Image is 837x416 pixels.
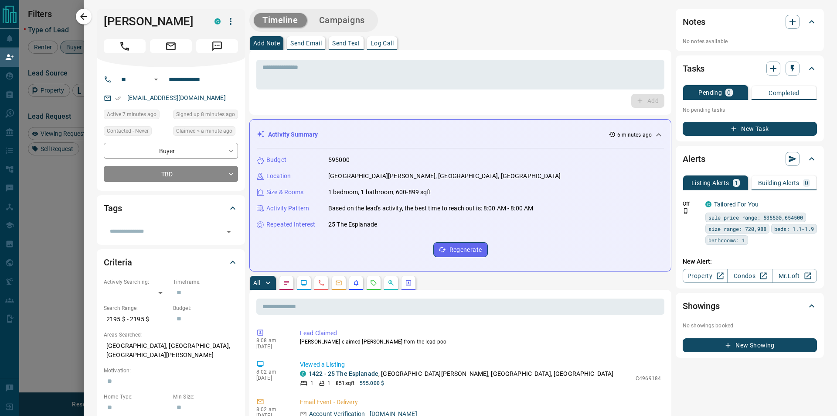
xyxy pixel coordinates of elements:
[774,224,814,233] span: beds: 1.1-1.9
[708,236,745,244] span: bathrooms: 1
[104,331,238,339] p: Areas Searched:
[683,38,817,45] p: No notes available
[698,89,722,96] p: Pending
[683,152,705,166] h2: Alerts
[173,126,238,138] div: Mon Aug 18 2025
[104,304,169,312] p: Search Range:
[683,322,817,330] p: No showings booked
[683,299,720,313] h2: Showings
[683,200,700,208] p: Off
[256,344,287,350] p: [DATE]
[683,338,817,352] button: New Showing
[173,110,238,122] div: Mon Aug 18 2025
[115,95,121,101] svg: Email Verified
[268,130,318,139] p: Activity Summary
[691,180,729,186] p: Listing Alerts
[328,204,533,213] p: Based on the lead's activity, the best time to reach out is: 8:00 AM - 8:00 AM
[335,279,342,286] svg: Emails
[405,279,412,286] svg: Agent Actions
[714,201,759,208] a: Tailored For You
[772,269,817,283] a: Mr.Loft
[256,375,287,381] p: [DATE]
[266,188,304,197] p: Size & Rooms
[683,15,705,29] h2: Notes
[758,180,800,186] p: Building Alerts
[104,367,238,375] p: Motivation:
[107,127,149,135] span: Contacted - Never
[332,40,360,46] p: Send Text
[300,371,306,377] div: condos.ca
[735,180,738,186] p: 1
[300,329,661,338] p: Lead Claimed
[683,208,689,214] svg: Push Notification Only
[328,220,377,229] p: 25 The Esplanade
[727,89,731,96] p: 0
[104,252,238,273] div: Criteria
[708,224,766,233] span: size range: 720,988
[173,304,238,312] p: Budget:
[104,143,238,159] div: Buyer
[328,155,350,165] p: 595000
[256,337,287,344] p: 8:08 am
[683,11,817,32] div: Notes
[253,40,280,46] p: Add Note
[266,220,315,229] p: Repeated Interest
[328,188,432,197] p: 1 bedroom, 1 bathroom, 600-899 sqft
[223,226,235,238] button: Open
[327,379,330,387] p: 1
[266,204,309,213] p: Activity Pattern
[727,269,772,283] a: Condos
[266,155,286,165] p: Budget
[708,213,803,222] span: sale price range: 535500,654500
[300,338,661,346] p: [PERSON_NAME] claimed [PERSON_NAME] from the lead pool
[336,379,354,387] p: 851 sqft
[683,269,728,283] a: Property
[256,369,287,375] p: 8:02 am
[683,148,817,169] div: Alerts
[309,370,378,377] a: 1422 - 25 The Esplanade
[636,375,661,382] p: C4969184
[104,14,201,28] h1: [PERSON_NAME]
[705,201,711,207] div: condos.ca
[309,369,613,378] p: , [GEOGRAPHIC_DATA][PERSON_NAME], [GEOGRAPHIC_DATA], [GEOGRAPHIC_DATA]
[360,379,384,387] p: 595.000 $
[310,379,313,387] p: 1
[150,39,192,53] span: Email
[318,279,325,286] svg: Calls
[176,110,235,119] span: Signed up 8 minutes ago
[104,39,146,53] span: Call
[683,257,817,266] p: New Alert:
[683,58,817,79] div: Tasks
[104,201,122,215] h2: Tags
[214,18,221,24] div: condos.ca
[353,279,360,286] svg: Listing Alerts
[617,131,652,139] p: 6 minutes ago
[257,127,664,143] div: Activity Summary6 minutes ago
[104,198,238,219] div: Tags
[104,312,169,327] p: 2195 $ - 2195 $
[127,94,226,101] a: [EMAIL_ADDRESS][DOMAIN_NAME]
[370,279,377,286] svg: Requests
[266,172,291,181] p: Location
[683,296,817,316] div: Showings
[300,360,661,369] p: Viewed a Listing
[371,40,394,46] p: Log Call
[173,393,238,401] p: Min Size:
[254,13,307,28] button: Timeline
[173,278,238,286] p: Timeframe:
[253,280,260,286] p: All
[104,255,132,269] h2: Criteria
[104,110,169,122] div: Mon Aug 18 2025
[290,40,322,46] p: Send Email
[433,242,488,257] button: Regenerate
[151,74,161,85] button: Open
[805,180,808,186] p: 0
[283,279,290,286] svg: Notes
[388,279,395,286] svg: Opportunities
[196,39,238,53] span: Message
[300,279,307,286] svg: Lead Browsing Activity
[769,90,800,96] p: Completed
[104,393,169,401] p: Home Type:
[683,103,817,117] p: No pending tasks
[310,13,374,28] button: Campaigns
